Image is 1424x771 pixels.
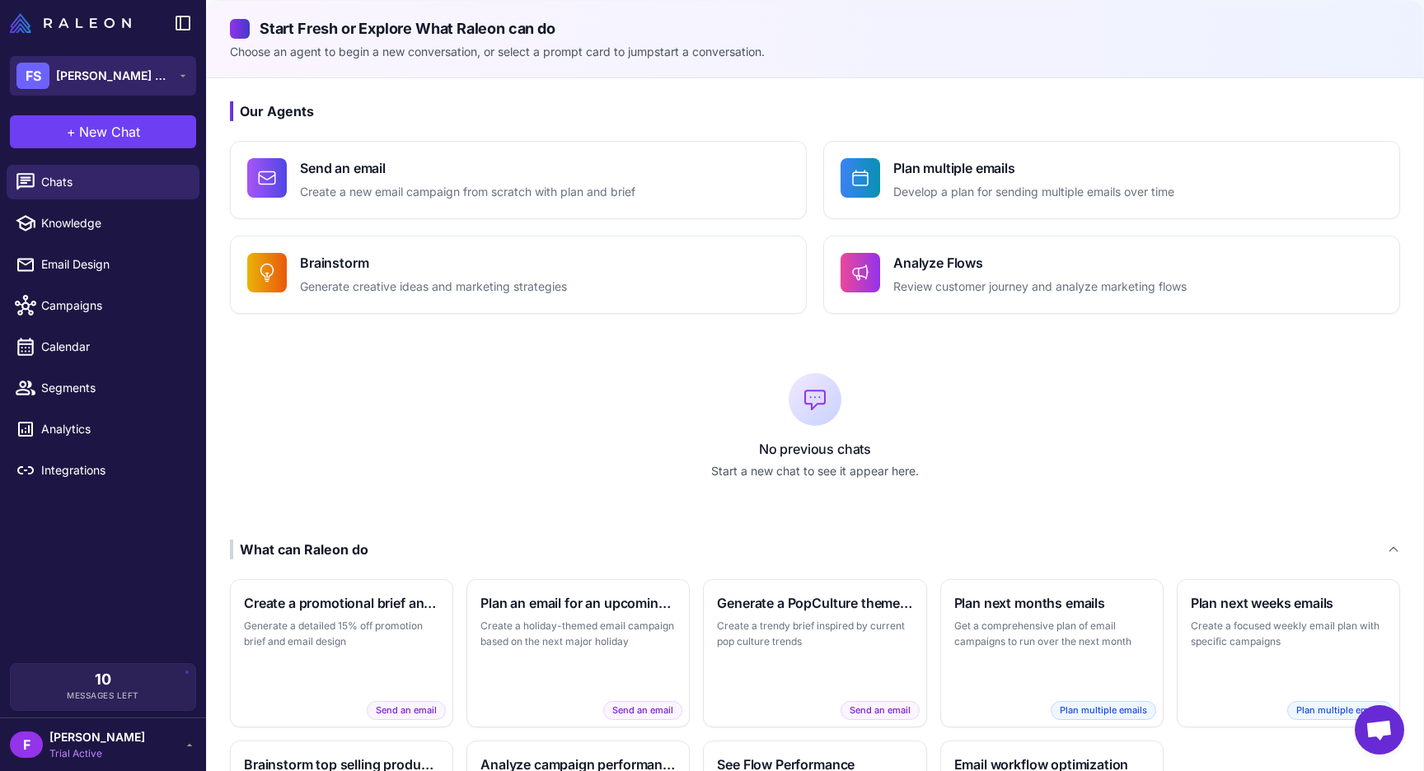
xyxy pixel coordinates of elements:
a: Knowledge [7,206,199,241]
button: FS[PERSON_NAME] Botanicals [10,56,196,96]
h4: Brainstorm [300,253,567,273]
p: Develop a plan for sending multiple emails over time [893,183,1174,202]
button: Plan an email for an upcoming holidayCreate a holiday-themed email campaign based on the next maj... [466,579,690,727]
h4: Analyze Flows [893,253,1187,273]
span: Send an email [603,701,682,720]
button: Create a promotional brief and emailGenerate a detailed 15% off promotion brief and email designS... [230,579,453,727]
div: What can Raleon do [230,540,368,559]
h4: Plan multiple emails [893,158,1174,178]
a: Integrations [7,453,199,488]
span: Campaigns [41,297,186,315]
div: Open chat [1355,705,1404,755]
button: Generate a PopCulture themed briefCreate a trendy brief inspired by current pop culture trendsSen... [703,579,926,727]
span: New Chat [79,122,140,142]
a: Analytics [7,412,199,446]
h3: Plan next weeks emails [1191,593,1386,613]
span: Calendar [41,338,186,356]
h3: Plan next months emails [954,593,1150,613]
p: Start a new chat to see it appear here. [230,462,1400,480]
button: Plan next months emailsGet a comprehensive plan of email campaigns to run over the next monthPlan... [940,579,1164,727]
span: Analytics [41,420,186,438]
span: Messages Left [67,689,139,702]
span: Plan multiple emails [1051,701,1156,720]
p: Create a focused weekly email plan with specific campaigns [1191,618,1386,650]
button: +New Chat [10,115,196,148]
span: Send an email [367,701,446,720]
span: + [67,122,76,142]
a: Campaigns [7,288,199,323]
h3: Plan an email for an upcoming holiday [480,593,676,613]
p: Create a holiday-themed email campaign based on the next major holiday [480,618,676,650]
h3: Create a promotional brief and email [244,593,439,613]
h2: Start Fresh or Explore What Raleon can do [230,17,1400,40]
p: Create a new email campaign from scratch with plan and brief [300,183,635,202]
button: BrainstormGenerate creative ideas and marketing strategies [230,236,807,314]
h4: Send an email [300,158,635,178]
p: Choose an agent to begin a new conversation, or select a prompt card to jumpstart a conversation. [230,43,1400,61]
div: FS [16,63,49,89]
button: Plan multiple emailsDevelop a plan for sending multiple emails over time [823,141,1400,219]
span: Email Design [41,255,186,273]
a: Raleon Logo [10,13,138,33]
span: Integrations [41,461,186,479]
a: Segments [7,371,199,405]
h3: Our Agents [230,101,1400,121]
span: 10 [95,672,111,687]
span: Plan multiple emails [1287,701,1393,720]
img: Raleon Logo [10,13,131,33]
button: Send an emailCreate a new email campaign from scratch with plan and brief [230,141,807,219]
p: Review customer journey and analyze marketing flows [893,278,1187,297]
button: Analyze FlowsReview customer journey and analyze marketing flows [823,236,1400,314]
p: No previous chats [230,439,1400,459]
a: Calendar [7,329,199,364]
button: Plan next weeks emailsCreate a focused weekly email plan with specific campaignsPlan multiple emails [1177,579,1400,727]
span: Trial Active [49,746,145,761]
h3: Generate a PopCulture themed brief [717,593,912,613]
p: Get a comprehensive plan of email campaigns to run over the next month [954,618,1150,650]
a: Chats [7,165,199,199]
span: Knowledge [41,214,186,232]
span: Chats [41,173,186,191]
p: Generate creative ideas and marketing strategies [300,278,567,297]
a: Email Design [7,247,199,282]
span: [PERSON_NAME] [49,728,145,746]
span: Segments [41,379,186,397]
span: [PERSON_NAME] Botanicals [56,67,171,85]
div: F [10,731,43,758]
p: Generate a detailed 15% off promotion brief and email design [244,618,439,650]
p: Create a trendy brief inspired by current pop culture trends [717,618,912,650]
span: Send an email [841,701,920,720]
